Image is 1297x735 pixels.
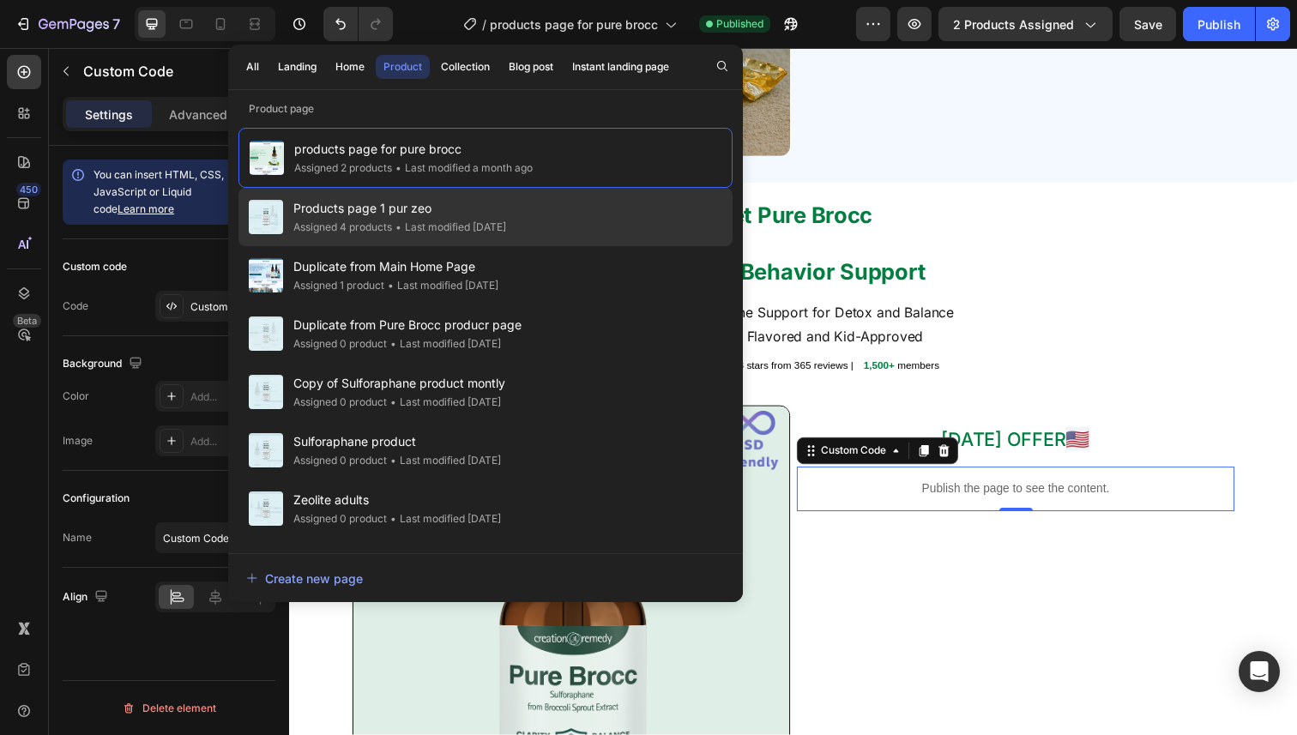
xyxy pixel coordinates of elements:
div: Product [383,59,422,75]
span: 4.8 stars from 365 reviews | [449,318,576,330]
div: Last modified [DATE] [387,394,501,411]
div: Create new page [246,569,363,587]
span: Save [1134,17,1162,32]
strong: 1,500+ [586,318,618,330]
p: Custom Code [83,61,229,81]
span: • [390,454,396,467]
div: Image [63,433,93,449]
div: Code [63,298,88,314]
span: products page for pure brocc [294,139,533,160]
div: Blog post [509,59,553,75]
div: Add... [190,389,271,405]
div: Landing [278,59,317,75]
span: Brain & Behavior Support [379,215,651,242]
button: Save [1119,7,1176,41]
button: Home [328,55,372,79]
div: Last modified [DATE] [392,219,506,236]
div: Delete element [122,698,216,719]
span: • [395,161,401,174]
span: • [395,220,401,233]
div: Home [335,59,365,75]
span: Zeolite adults [293,490,501,510]
button: Create new page [245,561,726,595]
div: Name [63,530,92,545]
button: 7 [7,7,128,41]
span: 🇺🇸 [793,388,817,412]
div: Assigned 4 products [293,219,392,236]
span: Duplicate from Main Home Page [293,256,498,277]
div: Instant landing page [572,59,669,75]
div: Background [63,352,146,376]
div: Assigned 0 product [293,510,387,527]
p: Daily Sulforaphane Support for Detox and Balance Green Apple Flavored and Kid-Approved [19,258,1010,308]
p: Publish the page to see the content. [518,442,965,460]
p: ⁠⁠⁠⁠⁠⁠⁠ [520,367,963,426]
p: 7 [112,14,120,34]
div: Open Intercom Messenger [1239,651,1280,692]
a: Learn more [118,202,174,215]
span: Products page 1 pur zeo [293,198,506,219]
p: Advanced [169,105,227,124]
div: Assigned 0 product [293,452,387,469]
span: / [482,15,486,33]
span: [DATE] OFFER [666,389,793,411]
div: Assigned 2 products [294,160,392,177]
div: Assigned 1 product [293,277,384,294]
span: • [388,279,394,292]
div: Last modified [DATE] [387,452,501,469]
p: Settings [85,105,133,124]
button: Publish [1183,7,1255,41]
div: Collection [441,59,490,75]
div: Last modified [DATE] [387,335,501,352]
span: Duplicate from Pure Brocc producr page [293,315,522,335]
span: 2 products assigned [953,15,1074,33]
h2: Rich Text Editor. Editing area: main [518,365,965,428]
div: Color [63,389,89,404]
span: • [390,395,396,408]
div: Undo/Redo [323,7,393,41]
div: Assigned 0 product [293,335,387,352]
p: Product page [228,100,743,117]
div: Beta [13,314,41,328]
button: Blog post [501,55,561,79]
span: Published [716,16,763,32]
div: All [246,59,259,75]
div: Assigned 0 product [293,394,387,411]
span: • [390,512,396,525]
button: Delete element [63,695,275,722]
button: 2 products assigned [938,7,1113,41]
iframe: Design area [289,48,1297,735]
button: Landing [270,55,324,79]
div: Configuration [63,491,130,506]
div: Last modified [DATE] [387,510,501,527]
button: Collection [433,55,498,79]
button: All [238,55,267,79]
span: products page for pure brocc [490,15,658,33]
div: Custom Code [540,404,612,419]
div: Align [63,586,112,609]
div: Last modified a month ago [392,160,533,177]
span: • [390,337,396,350]
span: Sulforaphane product [293,431,501,452]
button: Product [376,55,430,79]
div: Publish [1197,15,1240,33]
span: members [621,318,664,330]
div: Add... [190,434,271,449]
div: 450 [16,183,41,196]
span: Copy of Sulforaphane product montly [293,373,505,394]
div: Custom code [63,259,127,274]
span: Get Pure Brocc [434,158,595,184]
div: Custom [190,299,271,315]
button: Instant landing page [564,55,677,79]
div: Last modified [DATE] [384,277,498,294]
span: You can insert HTML, CSS, JavaScript or Liquid code [94,168,224,215]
